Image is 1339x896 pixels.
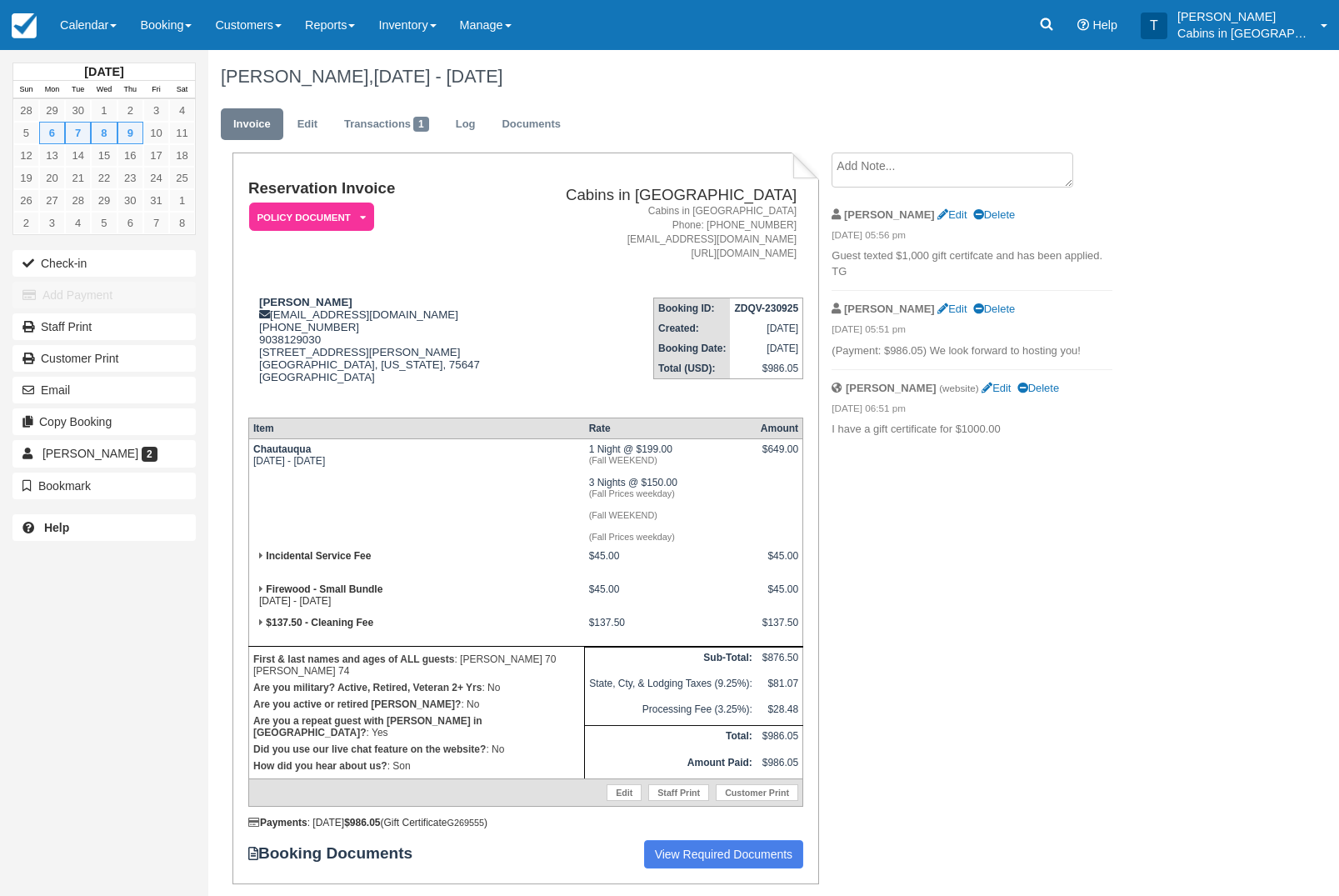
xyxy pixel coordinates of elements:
strong: $137.50 - Cleaning Fee [266,617,373,628]
strong: Booking Documents [248,844,428,863]
a: 3 [143,99,169,122]
p: : Yes [253,713,580,741]
a: 16 [117,144,143,167]
p: (Payment: $986.05) We look forward to hosting you! [832,343,1112,359]
button: Copy Booking [12,408,196,435]
a: Edit [937,303,967,315]
a: 13 [39,144,65,167]
th: Item [248,418,584,438]
th: Total: [585,726,757,753]
a: 6 [39,122,65,144]
p: : No [253,741,580,758]
a: 4 [65,212,91,234]
a: Staff Print [648,784,709,801]
td: [DATE] [730,318,802,338]
td: $986.05 [757,726,803,753]
div: : [DATE] (Gift Certificate ) [248,817,803,828]
a: 28 [13,99,39,122]
a: 12 [13,144,39,167]
a: 29 [91,189,117,212]
h1: [PERSON_NAME], [221,67,1200,87]
strong: Firewood - Small Bundle [266,583,382,595]
a: 11 [169,122,195,144]
strong: Chautauqua [253,443,311,455]
a: 23 [117,167,143,189]
th: Amount Paid: [585,753,757,779]
th: Sub-Total: [585,648,757,674]
a: 26 [13,189,39,212]
td: $45.00 [585,579,757,613]
div: $137.50 [761,617,798,642]
a: Policy Document [248,202,368,233]
a: Delete [973,208,1015,221]
strong: Payments [248,817,307,828]
em: (Fall WEEKEND) [589,510,752,520]
strong: How did you hear about us? [253,760,387,772]
a: 14 [65,144,91,167]
strong: [PERSON_NAME] [844,208,935,221]
strong: Are you military? Active, Retired, Veteran 2+ Yrs [253,682,482,693]
p: : No [253,679,580,696]
a: 8 [91,122,117,144]
strong: Are you a repeat guest with [PERSON_NAME] in [GEOGRAPHIC_DATA]? [253,715,482,738]
em: [DATE] 05:56 pm [832,228,1112,247]
a: 31 [143,189,169,212]
a: 3 [39,212,65,234]
td: [DATE] - [DATE] [248,579,584,613]
a: 21 [65,167,91,189]
a: 6 [117,212,143,234]
th: Sat [169,81,195,99]
i: Help [1077,19,1089,31]
a: Staff Print [12,313,196,340]
a: 20 [39,167,65,189]
em: (Fall WEEKEND) [589,455,752,465]
td: [DATE] - [DATE] [248,438,584,546]
th: Fri [143,81,169,99]
span: Help [1092,18,1117,32]
a: 17 [143,144,169,167]
p: : No [253,696,580,713]
a: 24 [143,167,169,189]
td: 1 Night @ $199.00 3 Nights @ $150.00 [585,438,757,546]
a: Customer Print [12,345,196,372]
em: Policy Document [249,203,374,232]
a: Help [12,514,196,541]
th: Total (USD): [654,358,731,379]
strong: ZDQV-230925 [734,303,798,314]
a: 9 [117,122,143,144]
a: 19 [13,167,39,189]
div: [EMAIL_ADDRESS][DOMAIN_NAME] [PHONE_NUMBER] 9038129030 [STREET_ADDRESS][PERSON_NAME] [GEOGRAPHIC_... [248,296,518,404]
a: Edit [982,382,1011,394]
a: 29 [39,99,65,122]
span: 1 [413,117,429,132]
p: : [PERSON_NAME] 70 [PERSON_NAME] 74 [253,651,580,679]
a: [PERSON_NAME] 2 [12,440,196,467]
a: Documents [489,108,573,141]
th: Booking Date: [654,338,731,358]
td: Processing Fee (3.25%): [585,699,757,726]
small: G269555 [447,818,484,828]
th: Booking ID: [654,298,731,319]
a: 27 [39,189,65,212]
a: 5 [91,212,117,234]
h1: Reservation Invoice [248,180,518,198]
td: [DATE] [730,338,802,358]
a: 2 [13,212,39,234]
small: (website) [939,383,978,393]
em: [DATE] 05:51 pm [832,323,1112,341]
strong: [PERSON_NAME] [259,296,352,308]
a: Delete [973,303,1015,315]
a: 4 [169,99,195,122]
address: Cabins in [GEOGRAPHIC_DATA] Phone: [PHONE_NUMBER] [EMAIL_ADDRESS][DOMAIN_NAME] [URL][DOMAIN_NAME] [525,204,797,262]
img: checkfront-main-nav-mini-logo.png [12,13,37,38]
h2: Cabins in [GEOGRAPHIC_DATA] [525,187,797,204]
a: 28 [65,189,91,212]
strong: $986.05 [344,817,380,828]
td: $45.00 [585,546,757,579]
button: Email [12,377,196,403]
p: Cabins in [GEOGRAPHIC_DATA] [1177,25,1311,42]
em: [DATE] 06:51 pm [832,402,1112,420]
a: 22 [91,167,117,189]
strong: [PERSON_NAME] [846,382,937,394]
em: (Fall Prices weekday) [589,488,752,498]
